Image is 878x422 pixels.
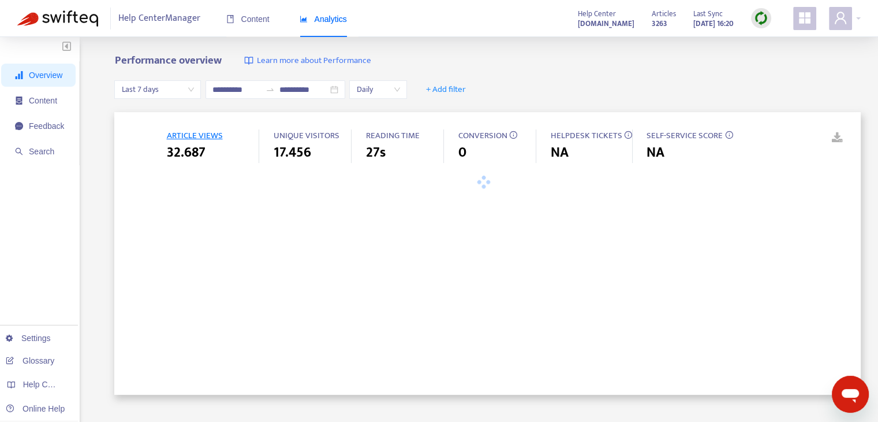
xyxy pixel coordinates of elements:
[256,54,371,68] span: Learn more about Performance
[754,11,768,25] img: sync.dc5367851b00ba804db3.png
[426,83,466,97] span: + Add filter
[6,334,51,343] a: Settings
[244,54,371,68] a: Learn more about Performance
[300,15,308,23] span: area-chart
[417,80,475,99] button: + Add filter
[29,96,57,105] span: Content
[15,97,23,105] span: container
[29,147,54,156] span: Search
[834,11,847,25] span: user
[693,8,723,20] span: Last Sync
[166,128,222,143] span: ARTICLE VIEWS
[6,404,65,413] a: Online Help
[6,356,54,365] a: Glossary
[23,380,70,389] span: Help Centers
[17,10,98,27] img: Swifteq
[266,85,275,94] span: to
[29,121,64,131] span: Feedback
[365,128,419,143] span: READING TIME
[798,11,812,25] span: appstore
[832,376,869,413] iframe: Botón para iniciar la ventana de mensajería
[273,128,339,143] span: UNIQUE VISITORS
[693,17,734,30] strong: [DATE] 16:20
[118,8,200,29] span: Help Center Manager
[550,142,568,163] span: NA
[244,56,253,65] img: image-link
[15,122,23,130] span: message
[273,142,311,163] span: 17.456
[652,17,667,30] strong: 3263
[578,8,616,20] span: Help Center
[647,142,664,163] span: NA
[15,71,23,79] span: signal
[647,128,723,143] span: SELF-SERVICE SCORE
[166,142,205,163] span: 32.687
[458,128,507,143] span: CONVERSION
[356,81,400,98] span: Daily
[29,71,62,80] span: Overview
[652,8,676,20] span: Articles
[15,147,23,156] span: search
[458,142,466,163] span: 0
[226,15,234,23] span: book
[365,142,385,163] span: 27s
[578,17,634,30] a: [DOMAIN_NAME]
[226,14,270,24] span: Content
[300,14,347,24] span: Analytics
[114,51,221,69] b: Performance overview
[550,128,622,143] span: HELPDESK TICKETS
[266,85,275,94] span: swap-right
[121,81,194,98] span: Last 7 days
